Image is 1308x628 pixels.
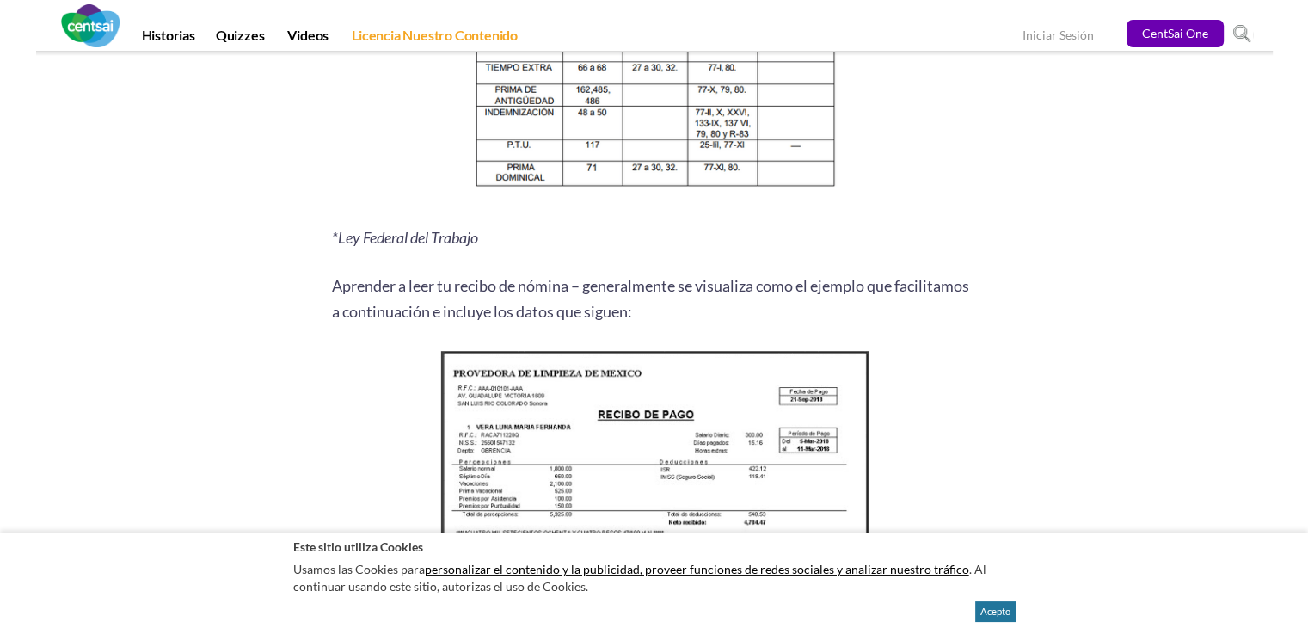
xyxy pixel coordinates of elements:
i: *Ley Federal del Trabajo [332,229,478,248]
a: Iniciar Sesión [1022,28,1094,46]
a: CentSai One [1127,20,1224,47]
p: Usamos las Cookies para . Al continuar usando este sitio, autorizas el uso de Cookies. [293,557,1016,599]
img: CentSai [61,4,120,47]
a: Historias [132,27,206,51]
button: Acepto [975,601,1016,622]
a: Videos [277,27,339,51]
a: Licencia Nuestro Contenido [341,27,528,51]
h2: Este sitio utiliza Cookies [293,539,1016,555]
p: Aprender a leer tu recibo de nómina – generalmente se visualiza como el ejemplo que facilitamos a... [332,273,977,324]
a: Quizzes [206,27,275,51]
